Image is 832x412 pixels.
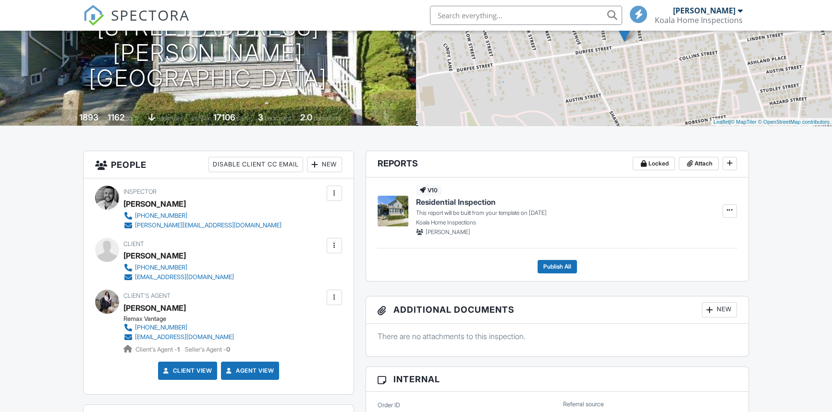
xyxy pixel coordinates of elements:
a: Leaflet [713,119,729,125]
h3: Internal [366,367,748,392]
span: basement [157,115,183,122]
div: [PHONE_NUMBER] [135,212,187,220]
a: [PERSON_NAME] [123,301,186,315]
div: [PHONE_NUMBER] [135,264,187,271]
div: [EMAIL_ADDRESS][DOMAIN_NAME] [135,333,234,341]
a: Agent View [224,366,274,376]
div: Koala Home Inspections [655,15,743,25]
span: Client [123,240,144,247]
div: 1162 [108,112,124,122]
span: Client's Agent - [135,346,181,353]
a: [EMAIL_ADDRESS][DOMAIN_NAME] [123,332,234,342]
a: © MapTiler [731,119,757,125]
div: 2.0 [300,112,312,122]
a: SPECTORA [83,13,190,33]
a: [PHONE_NUMBER] [123,263,234,272]
a: © OpenStreetMap contributors [758,119,830,125]
div: [PERSON_NAME] [123,197,186,211]
span: sq. ft. [126,115,139,122]
span: bedrooms [265,115,291,122]
div: [EMAIL_ADDRESS][DOMAIN_NAME] [135,273,234,281]
span: Built [67,115,78,122]
div: [PERSON_NAME] [123,248,186,263]
span: Inspector [123,188,157,195]
div: [PERSON_NAME] [673,6,735,15]
div: 17106 [213,112,235,122]
span: sq.ft. [237,115,249,122]
a: [PERSON_NAME][EMAIL_ADDRESS][DOMAIN_NAME] [123,221,281,230]
label: Order ID [378,401,400,410]
span: bathrooms [314,115,341,122]
div: Remax Vantage [123,315,242,323]
a: [PHONE_NUMBER] [123,211,281,221]
div: New [702,302,737,318]
div: New [307,157,342,172]
a: Client View [161,366,212,376]
div: [PERSON_NAME][EMAIL_ADDRESS][DOMAIN_NAME] [135,222,281,229]
h1: [STREET_ADDRESS][PERSON_NAME] [GEOGRAPHIC_DATA] [15,15,401,91]
div: [PHONE_NUMBER] [135,324,187,331]
div: 1893 [79,112,98,122]
label: Referral source [563,400,604,409]
div: Disable Client CC Email [208,157,303,172]
strong: 0 [226,346,230,353]
span: Lot Size [192,115,212,122]
strong: 1 [177,346,180,353]
img: The Best Home Inspection Software - Spectora [83,5,104,26]
a: [EMAIL_ADDRESS][DOMAIN_NAME] [123,272,234,282]
a: [PHONE_NUMBER] [123,323,234,332]
input: Search everything... [430,6,622,25]
h3: People [84,151,353,178]
span: SPECTORA [111,5,190,25]
div: | [711,118,832,126]
p: There are no attachments to this inspection. [378,331,737,341]
div: 3 [258,112,263,122]
span: Client's Agent [123,292,171,299]
h3: Additional Documents [366,296,748,324]
span: Seller's Agent - [185,346,230,353]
